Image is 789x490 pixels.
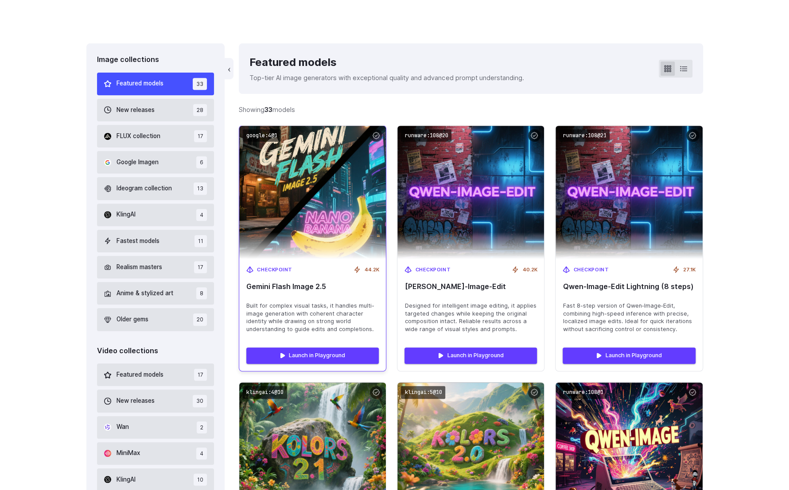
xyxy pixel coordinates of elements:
[249,73,524,83] p: Top-tier AI image generators with exceptional quality and advanced prompt understanding.
[683,266,696,274] span: 27.1K
[117,262,162,272] span: Realism masters
[404,347,537,363] a: Launch in Playground
[249,54,524,71] div: Featured models
[197,421,207,433] span: 2
[401,129,451,142] code: runware:108@20
[243,129,281,142] code: google:4@1
[97,54,214,66] div: Image collections
[97,416,214,439] button: Wan 2
[194,261,207,273] span: 17
[194,130,207,142] span: 17
[117,79,163,89] span: Featured models
[97,442,214,465] button: MiniMax 4
[196,156,207,168] span: 6
[559,129,610,142] code: runware:108@21
[404,282,537,291] span: [PERSON_NAME]‑Image‑Edit
[193,395,207,407] span: 30
[196,448,207,459] span: 4
[117,289,173,298] span: Anime & stylized art
[196,287,207,299] span: 8
[117,236,159,246] span: Fastest models
[232,119,393,266] img: Gemini Flash Image 2.5
[117,396,155,406] span: New releases
[117,448,140,458] span: MiniMax
[97,125,214,147] button: FLUX collection 17
[246,302,379,334] span: Built for complex visual tasks, it handles multi-image generation with coherent character identit...
[257,266,292,274] span: Checkpoint
[97,390,214,412] button: New releases 30
[364,266,379,274] span: 44.2K
[117,315,148,324] span: Older gems
[559,386,606,399] code: runware:108@1
[193,104,207,116] span: 28
[97,177,214,200] button: Ideogram collection 13
[563,347,695,363] a: Launch in Playground
[97,345,214,357] div: Video collections
[97,308,214,331] button: Older gems 20
[563,282,695,291] span: Qwen‑Image‑Edit Lightning (8 steps)
[239,104,295,115] div: Showing models
[194,474,207,486] span: 10
[193,313,207,325] span: 20
[397,126,544,259] img: Qwen‑Image‑Edit
[117,370,163,380] span: Featured models
[97,73,214,95] button: Featured models 33
[117,210,136,220] span: KlingAI
[246,347,379,363] a: Launch in Playground
[264,106,272,113] strong: 33
[97,256,214,278] button: Realism masters 17
[573,266,609,274] span: Checkpoint
[117,131,160,141] span: FLUX collection
[117,105,155,115] span: New releases
[401,386,445,399] code: klingai:5@10
[196,209,207,221] span: 4
[117,422,129,432] span: Wan
[194,369,207,381] span: 17
[97,363,214,386] button: Featured models 17
[97,204,214,226] button: KlingAI 4
[193,78,207,90] span: 33
[415,266,451,274] span: Checkpoint
[556,126,702,259] img: Qwen‑Image‑Edit Lightning (8 steps)
[404,302,537,334] span: Designed for intelligent image editing, it applies targeted changes while keeping the original co...
[243,386,287,399] code: klingai:4@10
[97,151,214,174] button: Google Imagen 6
[117,184,172,193] span: Ideogram collection
[97,282,214,305] button: Anime & stylized art 8
[522,266,537,274] span: 40.2K
[194,182,207,194] span: 13
[563,302,695,334] span: Fast 8-step version of Qwen‑Image‑Edit, combining high-speed inference with precise, localized im...
[225,58,233,79] button: ‹
[97,99,214,121] button: New releases 28
[117,475,136,485] span: KlingAI
[97,230,214,252] button: Fastest models 11
[246,282,379,291] span: Gemini Flash Image 2.5
[117,158,159,167] span: Google Imagen
[194,235,207,247] span: 11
